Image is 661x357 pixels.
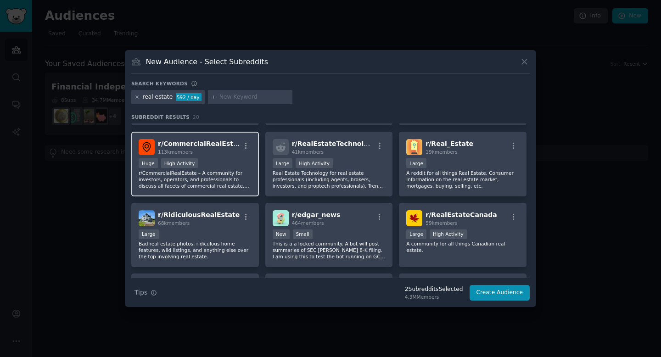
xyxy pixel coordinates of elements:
span: Subreddit Results [131,114,190,120]
button: Create Audience [470,285,530,301]
div: High Activity [430,229,467,239]
span: r/ RealEstateCanada [426,211,497,218]
div: 2 Subreddit s Selected [405,285,463,294]
div: Large [139,229,159,239]
button: Tips [131,284,160,301]
div: Large [273,158,293,168]
p: Real Estate Technology for real estate professionals (including agents, brokers, investors, and p... [273,170,386,189]
div: New [273,229,290,239]
span: r/ CommercialRealEstate [158,140,245,147]
div: High Activity [296,158,333,168]
h3: Search keywords [131,80,188,87]
img: RealEstateCanada [406,210,422,226]
p: r/CommercialRealEstate – A community for investors, operators, and professionals to discuss all f... [139,170,252,189]
div: real estate [143,93,173,101]
span: r/ RealEstateTechnology [292,140,377,147]
div: Large [406,158,426,168]
span: 68k members [158,220,190,226]
h3: New Audience - Select Subreddits [146,57,268,67]
p: A community for all things Canadian real estate. [406,240,519,253]
div: Small [293,229,313,239]
div: 4.3M Members [405,294,463,300]
span: r/ Real_Estate [426,140,473,147]
div: Huge [139,158,158,168]
img: Real_Estate [406,139,422,155]
p: This is a a locked community. A bot will post summaries of SEC [PERSON_NAME] 8-K filing. I am usi... [273,240,386,260]
div: 592 / day [176,93,202,101]
span: r/ edgar_news [292,211,341,218]
span: 113k members [158,149,193,155]
span: r/ RidiculousRealEstate [158,211,240,218]
span: 41k members [292,149,324,155]
img: RidiculousRealEstate [139,210,155,226]
div: Large [406,229,426,239]
p: Bad real estate photos, ridiculous home features, wild listings, and anything else over the top i... [139,240,252,260]
span: 20 [193,114,199,120]
img: edgar_news [273,210,289,226]
span: 19k members [426,149,457,155]
p: A reddit for all things Real Estate. Consumer information on the real estate market, mortgages, b... [406,170,519,189]
span: 59k members [426,220,457,226]
input: New Keyword [219,93,289,101]
div: High Activity [161,158,198,168]
span: 464 members [292,220,324,226]
img: CommercialRealEstate [139,139,155,155]
span: Tips [134,288,147,297]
